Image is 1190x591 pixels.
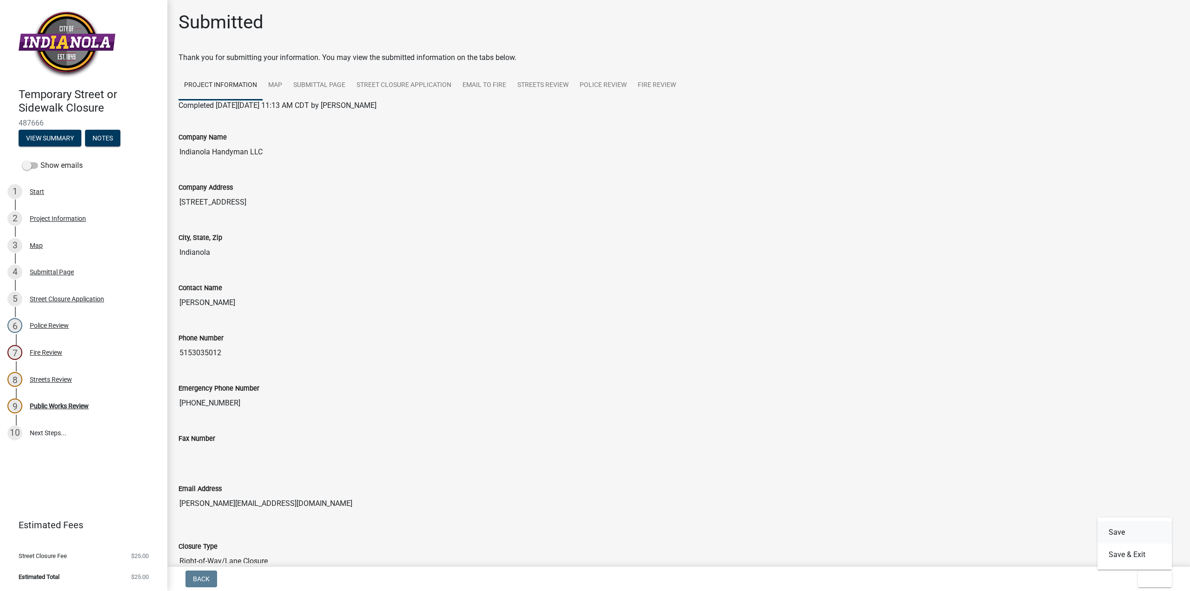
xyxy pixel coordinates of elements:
a: Streets Review [512,71,574,100]
img: City of Indianola, Iowa [19,10,115,78]
button: Back [185,571,217,587]
div: Street Closure Application [30,296,104,302]
div: 5 [7,292,22,306]
a: Submittal Page [288,71,351,100]
div: Thank you for submitting your information. You may view the submitted information on the tabs below. [178,52,1179,63]
a: Map [263,71,288,100]
button: Save & Exit [1097,544,1172,566]
button: Exit [1138,571,1172,587]
div: 9 [7,398,22,413]
div: Submittal Page [30,269,74,275]
a: Project Information [178,71,263,100]
label: Show emails [22,160,83,171]
label: Contact Name [178,285,222,292]
label: Closure Type [178,544,218,550]
span: Completed [DATE][DATE] 11:13 AM CDT by [PERSON_NAME] [178,101,377,110]
div: 6 [7,318,22,333]
label: Company Address [178,185,233,191]
div: 8 [7,372,22,387]
div: Police Review [30,322,69,329]
h1: Submitted [178,11,264,33]
div: Project Information [30,215,86,222]
div: Exit [1097,518,1172,570]
a: Street Closure Application [351,71,457,100]
span: 487666 [19,119,149,127]
div: 2 [7,211,22,226]
div: 1 [7,184,22,199]
label: Company Name [178,134,227,141]
div: 10 [7,425,22,440]
wm-modal-confirm: Summary [19,135,81,142]
span: Back [193,575,210,583]
div: Streets Review [30,376,72,383]
a: Police Review [574,71,632,100]
span: $25.00 [131,553,149,559]
a: Fire Review [632,71,681,100]
div: Map [30,242,43,249]
label: City, State, Zip [178,235,222,241]
label: Phone Number [178,335,224,342]
label: Emergency Phone Number [178,385,259,392]
span: $25.00 [131,574,149,580]
span: Estimated Total [19,574,59,580]
button: Notes [85,130,120,146]
a: Email to Fire [457,71,512,100]
label: Email Address [178,486,222,492]
div: Start [30,188,44,195]
h4: Temporary Street or Sidewalk Closure [19,88,160,115]
button: View Summary [19,130,81,146]
div: 3 [7,238,22,253]
div: 4 [7,265,22,279]
label: Fax Number [178,436,215,442]
a: Estimated Fees [7,516,152,534]
wm-modal-confirm: Notes [85,135,120,142]
button: Save [1097,521,1172,544]
div: Public Works Review [30,403,89,409]
div: 7 [7,345,22,360]
span: Exit [1145,575,1159,583]
div: Fire Review [30,349,62,356]
span: Street Closure Fee [19,553,67,559]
